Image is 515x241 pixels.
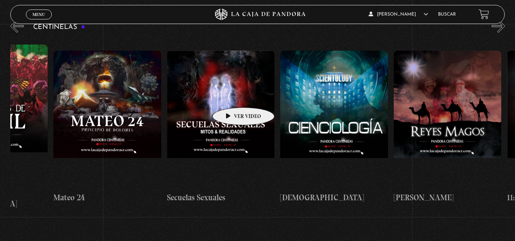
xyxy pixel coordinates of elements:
[33,24,85,31] h3: Centinelas
[479,9,489,19] a: View your shopping cart
[369,12,428,17] span: [PERSON_NAME]
[10,19,24,33] button: Previous
[32,12,45,17] span: Menu
[280,38,388,215] a: [DEMOGRAPHIC_DATA]
[280,192,388,204] h4: [DEMOGRAPHIC_DATA]
[492,19,505,33] button: Next
[394,38,502,215] a: [PERSON_NAME]
[53,38,161,215] a: Mateo 24
[438,12,456,17] a: Buscar
[167,192,275,204] h4: Secuelas Sexuales
[394,192,502,204] h4: [PERSON_NAME]
[53,192,161,204] h4: Mateo 24
[167,38,275,215] a: Secuelas Sexuales
[30,18,48,24] span: Cerrar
